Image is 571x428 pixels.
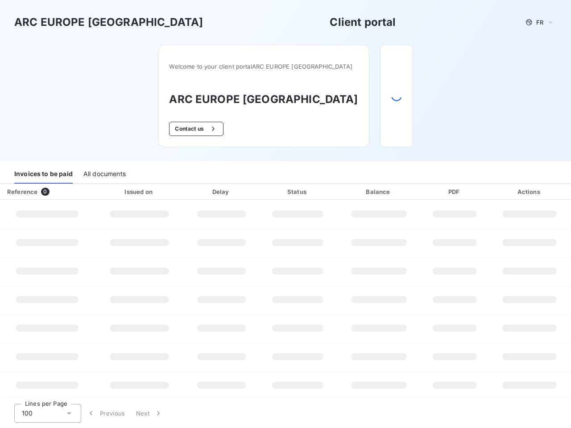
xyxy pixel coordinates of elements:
[330,14,396,30] h3: Client portal
[81,404,131,423] button: Previous
[14,14,203,30] h3: ARC EUROPE [GEOGRAPHIC_DATA]
[169,63,358,70] span: Welcome to your client portal ARC EUROPE [GEOGRAPHIC_DATA]
[96,187,182,196] div: Issued on
[536,19,543,26] span: FR
[423,187,486,196] div: PDF
[41,188,49,196] span: 0
[169,122,223,136] button: Contact us
[14,165,73,184] div: Invoices to be paid
[490,187,569,196] div: Actions
[7,188,37,195] div: Reference
[22,409,33,418] span: 100
[169,91,358,107] h3: ARC EUROPE [GEOGRAPHIC_DATA]
[261,187,335,196] div: Status
[131,404,168,423] button: Next
[186,187,257,196] div: Delay
[339,187,420,196] div: Balance
[83,165,126,184] div: All documents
